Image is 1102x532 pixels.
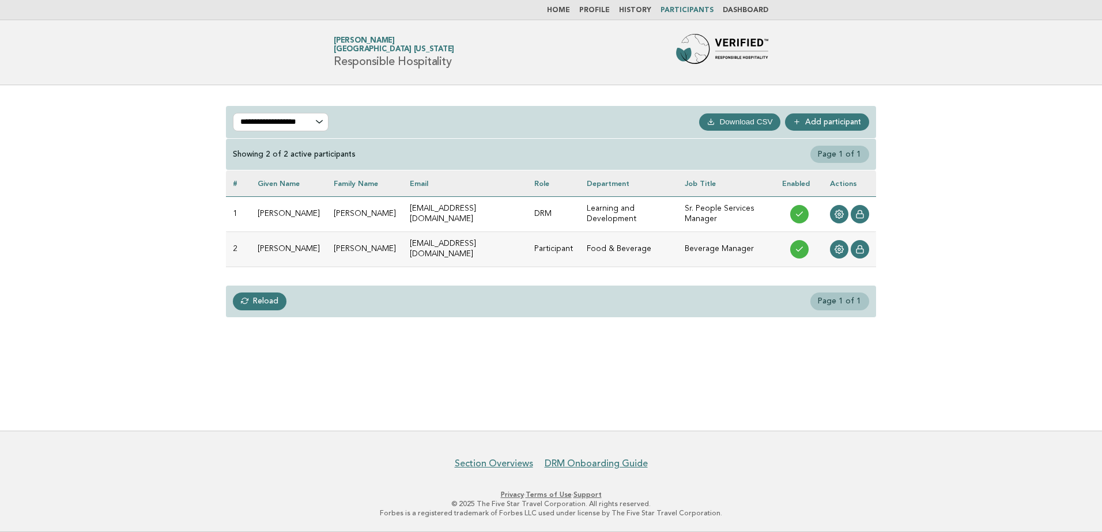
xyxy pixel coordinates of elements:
th: Family name [327,170,403,196]
span: [GEOGRAPHIC_DATA] [US_STATE] [334,46,454,54]
th: Role [527,170,580,196]
h1: Responsible Hospitality [334,37,454,67]
a: [PERSON_NAME][GEOGRAPHIC_DATA] [US_STATE] [334,37,454,53]
td: DRM [527,196,580,231]
p: © 2025 The Five Star Travel Corporation. All rights reserved. [198,499,904,508]
button: Download CSV [699,113,780,131]
td: [EMAIL_ADDRESS][DOMAIN_NAME] [403,231,527,267]
a: Add participant [785,113,869,131]
a: Privacy [501,491,524,499]
td: Food & Beverage [580,231,678,267]
a: Participants [661,7,714,14]
td: Participant [527,231,580,267]
a: Support [573,491,602,499]
a: Reload [233,292,286,310]
th: Department [580,170,678,196]
th: Given name [251,170,327,196]
td: [PERSON_NAME] [251,231,327,267]
a: History [619,7,651,14]
td: Beverage Manager [678,231,775,267]
img: Forbes Travel Guide [676,34,768,71]
th: Email [403,170,527,196]
a: Terms of Use [526,491,572,499]
td: [PERSON_NAME] [327,196,403,231]
a: Section Overviews [455,458,533,469]
a: DRM Onboarding Guide [545,458,648,469]
td: [EMAIL_ADDRESS][DOMAIN_NAME] [403,196,527,231]
th: Enabled [775,170,823,196]
td: [PERSON_NAME] [327,231,403,267]
td: Learning and Development [580,196,678,231]
td: 2 [226,231,251,267]
td: 1 [226,196,251,231]
p: · · [198,490,904,499]
a: Dashboard [723,7,768,14]
div: Showing 2 of 2 active participants [233,149,356,159]
a: Home [547,7,570,14]
th: # [226,170,251,196]
td: Sr. People Services Manager [678,196,775,231]
a: Profile [579,7,610,14]
td: [PERSON_NAME] [251,196,327,231]
th: Job Title [678,170,775,196]
p: Forbes is a registered trademark of Forbes LLC used under license by The Five Star Travel Corpora... [198,508,904,518]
